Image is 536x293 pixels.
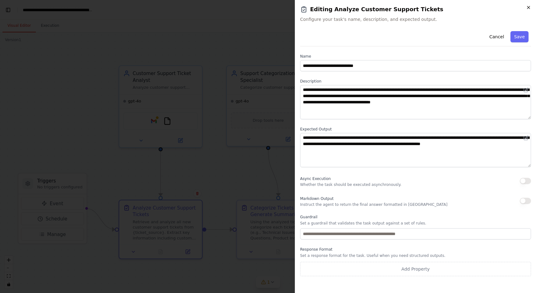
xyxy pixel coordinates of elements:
p: Whether the task should be executed asynchronously. [300,182,401,187]
span: Markdown Output [300,196,333,201]
label: Expected Output [300,127,531,132]
p: Instruct the agent to return the final answer formatted in [GEOGRAPHIC_DATA] [300,202,447,207]
p: Set a guardrail that validates the task output against a set of rules. [300,221,531,226]
label: Description [300,79,531,84]
label: Guardrail [300,215,531,220]
span: Configure your task's name, description, and expected output. [300,16,531,22]
button: Cancel [486,31,508,42]
label: Response Format [300,247,531,252]
p: Set a response format for the task. Useful when you need structured outputs. [300,253,531,258]
h2: Editing Analyze Customer Support Tickets [300,5,531,14]
button: Open in editor [522,134,530,142]
label: Name [300,54,531,59]
button: Save [510,31,529,42]
span: Async Execution [300,177,331,181]
button: Open in editor [522,86,530,94]
button: Add Property [300,262,531,276]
